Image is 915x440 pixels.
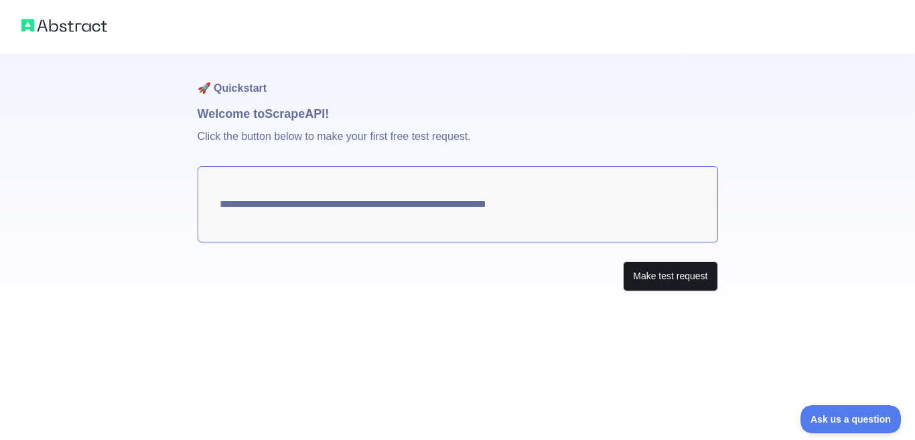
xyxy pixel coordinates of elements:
p: Click the button below to make your first free test request. [198,123,718,166]
h1: Welcome to Scrape API! [198,104,718,123]
h1: 🚀 Quickstart [198,54,718,104]
img: Abstract logo [21,16,107,35]
button: Make test request [623,261,717,291]
iframe: Toggle Customer Support [800,405,902,433]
